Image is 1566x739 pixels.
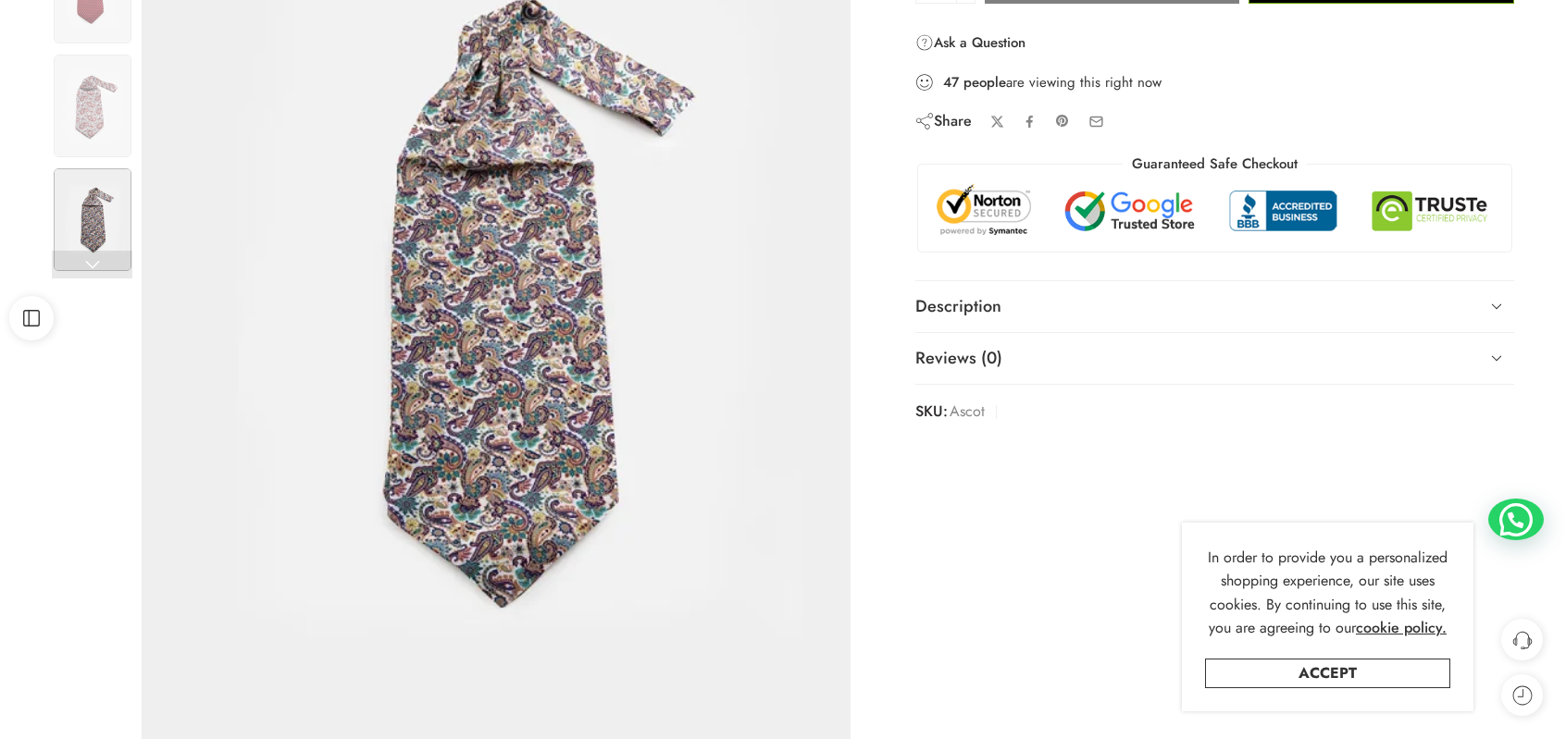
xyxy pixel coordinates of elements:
[54,55,131,157] img: ASCOT
[950,399,985,425] span: Ascot
[1088,114,1104,129] a: Email to your friends
[1123,154,1307,174] legend: Guaranteed Safe Checkout
[915,281,1514,333] a: Description
[1023,115,1037,129] a: Share on Facebook
[915,111,972,131] div: Share
[963,73,1006,92] strong: people
[54,168,131,271] img: ASCOT
[1356,616,1447,640] a: cookie policy.
[915,333,1514,385] a: Reviews (0)
[1205,659,1450,688] a: Accept
[915,31,1025,54] a: Ask a Question
[932,183,1498,238] img: Trust
[1208,547,1448,639] span: In order to provide you a personalized shopping experience, our site uses cookies. By continuing ...
[943,73,959,92] strong: 47
[915,72,1514,92] div: are viewing this right now
[1055,114,1070,129] a: Pin on Pinterest
[915,399,948,425] strong: SKU:
[990,115,1004,129] a: Share on X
